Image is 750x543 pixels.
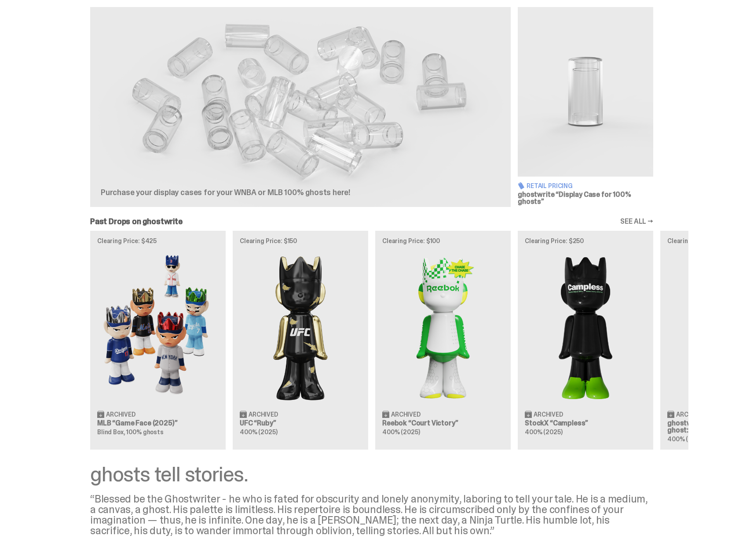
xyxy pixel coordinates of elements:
p: Clearing Price: $150 [240,238,361,244]
a: Clearing Price: $100 Court Victory Archived [375,231,511,449]
a: Display Case for 100% ghosts Retail Pricing [518,7,653,207]
p: Clearing Price: $425 [97,238,219,244]
span: Retail Pricing [527,183,573,189]
img: Court Victory [382,251,504,403]
h2: Past Drops on ghostwrite [90,218,183,225]
p: Clearing Price: $100 [382,238,504,244]
h3: StockX “Campless” [525,420,646,427]
img: Campless [525,251,646,403]
h3: ghostwrite “Display Case for 100% ghosts” [518,191,653,205]
span: 400% (2025) [240,428,277,436]
a: SEE ALL → [620,218,653,225]
img: Display Case for 100% ghosts [518,7,653,177]
span: 100% ghosts [126,428,163,436]
h3: UFC “Ruby” [240,420,361,427]
span: Archived [249,411,278,417]
p: Clearing Price: $250 [525,238,646,244]
span: Blind Box, [97,428,125,436]
h3: MLB “Game Face (2025)” [97,420,219,427]
a: Clearing Price: $150 Ruby Archived [233,231,368,449]
span: Archived [534,411,563,417]
span: Archived [676,411,706,417]
p: Purchase your display cases for your WNBA or MLB 100% ghosts here! [101,188,382,196]
span: Archived [391,411,421,417]
a: Clearing Price: $250 Campless Archived [518,231,653,449]
img: Game Face (2025) [97,251,219,403]
span: Archived [106,411,135,417]
a: Clearing Price: $425 Game Face (2025) Archived [90,231,226,449]
img: Ruby [240,251,361,403]
h3: Reebok “Court Victory” [382,420,504,427]
div: ghosts tell stories. [90,464,653,485]
span: 400% (2025) [525,428,562,436]
span: 400% (2025) [667,435,705,443]
span: 400% (2025) [382,428,420,436]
